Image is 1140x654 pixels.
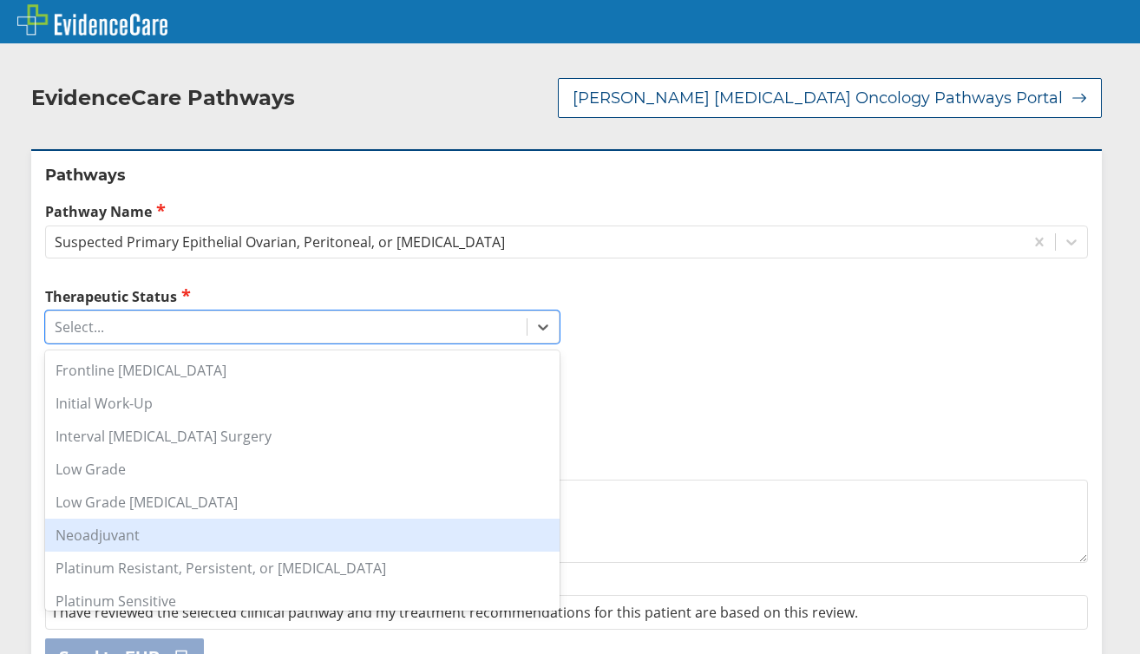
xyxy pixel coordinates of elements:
div: Initial Work-Up [45,387,560,420]
div: Suspected Primary Epithelial Ovarian, Peritoneal, or [MEDICAL_DATA] [55,232,505,252]
label: Additional Details [45,456,1088,475]
div: Neoadjuvant [45,519,560,552]
div: Select... [55,317,104,337]
div: Platinum Sensitive [45,585,560,618]
div: Interval [MEDICAL_DATA] Surgery [45,420,560,453]
h2: EvidenceCare Pathways [31,85,295,111]
div: Frontline [MEDICAL_DATA] [45,354,560,387]
h2: Pathways [45,165,1088,186]
label: Therapeutic Status [45,286,560,306]
button: [PERSON_NAME] [MEDICAL_DATA] Oncology Pathways Portal [558,78,1102,118]
div: Low Grade [MEDICAL_DATA] [45,486,560,519]
span: I have reviewed the selected clinical pathway and my treatment recommendations for this patient a... [53,603,858,622]
img: EvidenceCare [17,4,167,36]
div: Platinum Resistant, Persistent, or [MEDICAL_DATA] [45,552,560,585]
label: Pathway Name [45,201,1088,221]
div: Low Grade [45,453,560,486]
span: [PERSON_NAME] [MEDICAL_DATA] Oncology Pathways Portal [573,88,1063,108]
